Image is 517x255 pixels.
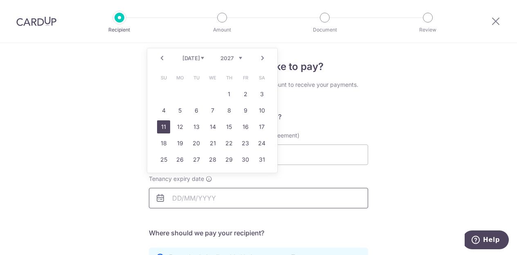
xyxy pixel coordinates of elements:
span: Friday [239,71,252,84]
a: 3 [255,88,268,101]
span: Wednesday [206,71,219,84]
a: 1 [223,88,236,101]
a: 18 [157,137,170,150]
span: Tuesday [190,71,203,84]
a: 8 [223,104,236,117]
a: 4 [157,104,170,117]
a: 20 [190,137,203,150]
input: DD/MM/YYYY [149,188,368,208]
img: CardUp [16,16,56,26]
a: 22 [223,137,236,150]
a: 11 [157,120,170,133]
span: Tenancy expiry date [149,175,204,183]
span: Thursday [223,71,236,84]
a: 5 [173,104,187,117]
a: 6 [190,104,203,117]
a: 31 [255,153,268,166]
a: 26 [173,153,187,166]
a: 15 [223,120,236,133]
p: Recipient [89,26,150,34]
h5: Where should we pay your recipient? [149,228,368,238]
a: 12 [173,120,187,133]
p: Amount [192,26,252,34]
p: Document [294,26,355,34]
a: 23 [239,137,252,150]
a: 21 [206,137,219,150]
span: Sunday [157,71,170,84]
span: Saturday [255,71,268,84]
a: 28 [206,153,219,166]
span: Monday [173,71,187,84]
a: 17 [255,120,268,133]
a: 16 [239,120,252,133]
a: 25 [157,153,170,166]
a: 27 [190,153,203,166]
a: 29 [223,153,236,166]
a: 24 [255,137,268,150]
a: Prev [157,53,167,63]
a: 10 [255,104,268,117]
a: 13 [190,120,203,133]
a: 19 [173,137,187,150]
iframe: Opens a widget where you can find more information [465,230,509,251]
a: 30 [239,153,252,166]
a: Next [258,53,267,63]
a: 14 [206,120,219,133]
a: 7 [206,104,219,117]
a: 9 [239,104,252,117]
p: Review [398,26,458,34]
a: 2 [239,88,252,101]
